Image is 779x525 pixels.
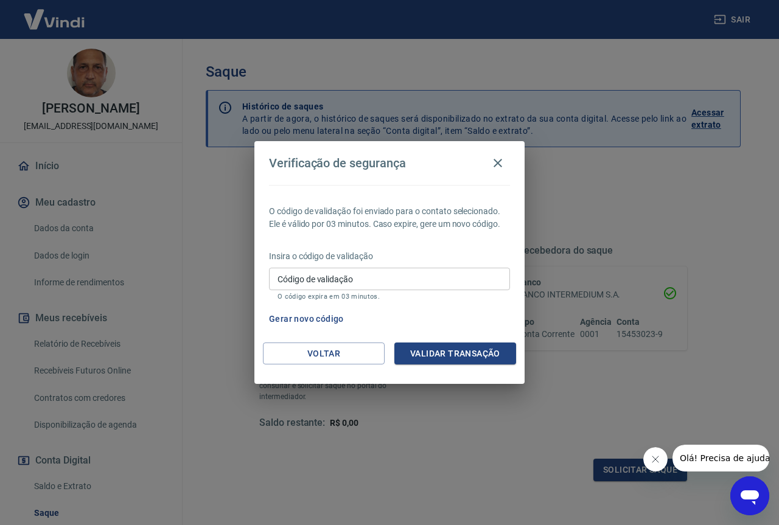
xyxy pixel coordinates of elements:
[7,9,102,18] span: Olá! Precisa de ajuda?
[278,293,501,301] p: O código expira em 03 minutos.
[263,342,385,365] button: Voltar
[643,447,668,471] iframe: Fechar mensagem
[730,476,769,515] iframe: Botão para abrir a janela de mensagens
[394,342,516,365] button: Validar transação
[269,205,510,231] p: O código de validação foi enviado para o contato selecionado. Ele é válido por 03 minutos. Caso e...
[269,156,406,170] h4: Verificação de segurança
[672,445,769,471] iframe: Mensagem da empresa
[264,308,349,330] button: Gerar novo código
[269,250,510,263] p: Insira o código de validação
